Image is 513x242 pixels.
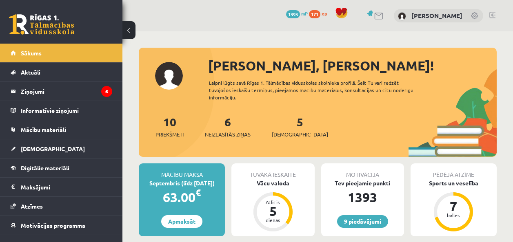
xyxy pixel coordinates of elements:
[139,179,225,187] div: Septembris (līdz [DATE])
[11,158,112,177] a: Digitālie materiāli
[21,82,112,101] legend: Ziņojumi
[205,114,251,139] a: 6Neizlasītās ziņas
[272,130,328,139] span: [DEMOGRAPHIC_DATA]
[11,216,112,235] a: Motivācijas programma
[208,56,497,75] div: [PERSON_NAME], [PERSON_NAME]!
[322,10,327,17] span: xp
[11,139,112,158] a: [DEMOGRAPHIC_DATA]
[321,179,404,187] div: Tev pieejamie punkti
[21,49,42,57] span: Sākums
[11,44,112,62] a: Sākums
[195,187,201,198] span: €
[411,179,497,187] div: Sports un veselība
[231,179,314,233] a: Vācu valoda Atlicis 5 dienas
[21,68,40,76] span: Aktuāli
[309,10,331,17] a: 171 xp
[209,79,424,101] div: Laipni lūgts savā Rīgas 1. Tālmācības vidusskolas skolnieka profilā. Šeit Tu vari redzēt tuvojošo...
[155,114,184,139] a: 10Priekšmeti
[261,218,285,222] div: dienas
[231,179,314,187] div: Vācu valoda
[205,130,251,139] span: Neizlasītās ziņas
[101,86,112,97] i: 6
[21,164,69,172] span: Digitālie materiāli
[9,14,74,35] a: Rīgas 1. Tālmācības vidusskola
[411,179,497,233] a: Sports un veselība 7 balles
[21,202,43,210] span: Atzīmes
[441,200,466,213] div: 7
[286,10,308,17] a: 1393 mP
[21,178,112,196] legend: Maksājumi
[286,10,300,18] span: 1393
[261,205,285,218] div: 5
[139,163,225,179] div: Mācību maksa
[21,101,112,120] legend: Informatīvie ziņojumi
[261,200,285,205] div: Atlicis
[11,120,112,139] a: Mācību materiāli
[272,114,328,139] a: 5[DEMOGRAPHIC_DATA]
[161,215,202,228] a: Apmaksāt
[337,215,388,228] a: 9 piedāvājumi
[411,11,462,20] a: [PERSON_NAME]
[21,222,85,229] span: Motivācijas programma
[11,197,112,216] a: Atzīmes
[441,213,466,218] div: balles
[321,163,404,179] div: Motivācija
[21,145,85,152] span: [DEMOGRAPHIC_DATA]
[231,163,314,179] div: Tuvākā ieskaite
[11,82,112,101] a: Ziņojumi6
[321,187,404,207] div: 1393
[309,10,320,18] span: 171
[21,126,66,133] span: Mācību materiāli
[11,63,112,81] a: Aktuāli
[139,187,225,207] div: 63.00
[11,178,112,196] a: Maksājumi
[398,12,406,20] img: Linda Švagre
[155,130,184,139] span: Priekšmeti
[11,101,112,120] a: Informatīvie ziņojumi
[411,163,497,179] div: Pēdējā atzīme
[301,10,308,17] span: mP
